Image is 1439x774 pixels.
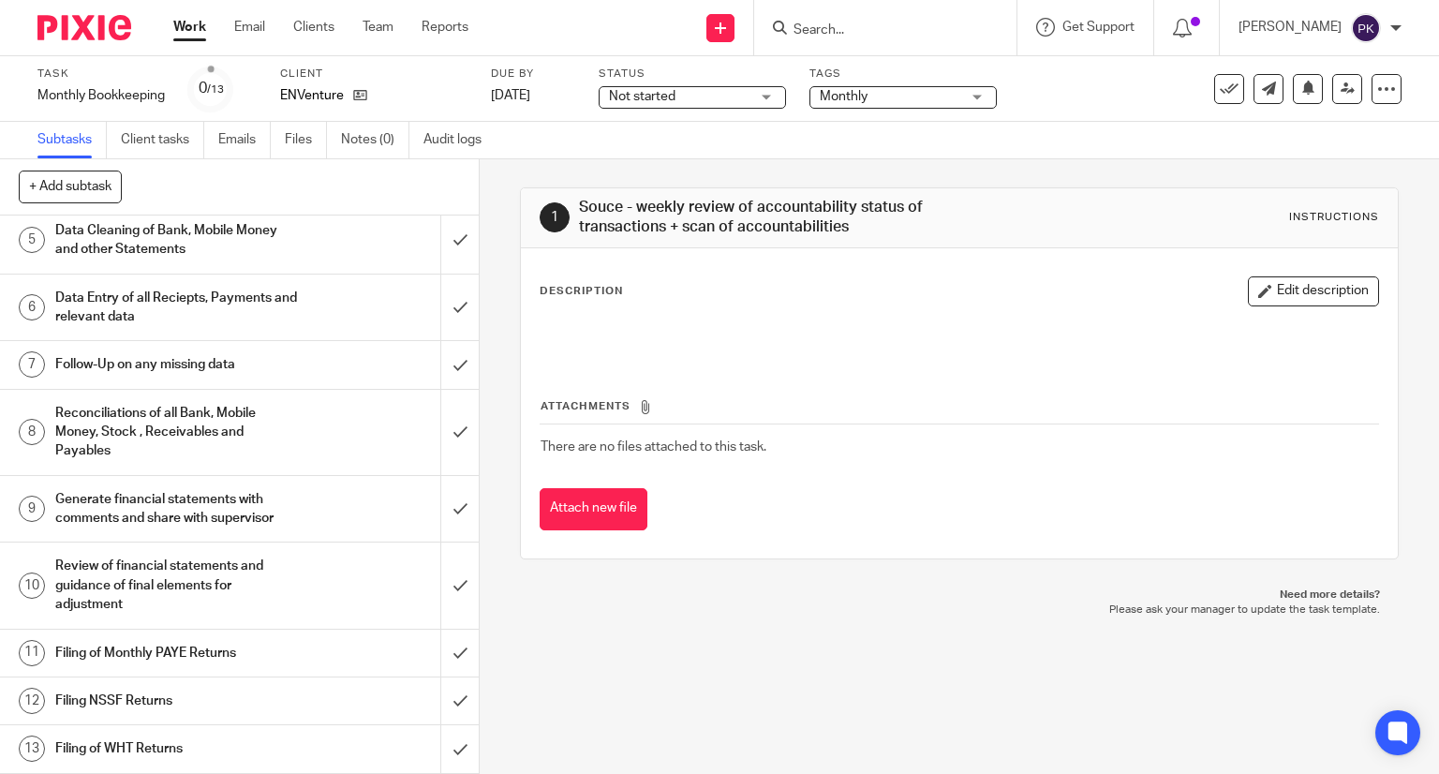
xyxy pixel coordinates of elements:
span: [DATE] [491,89,530,102]
a: Client tasks [121,122,204,158]
input: Search [792,22,960,39]
h1: Generate financial statements with comments and share with supervisor [55,485,300,533]
img: Pixie [37,15,131,40]
a: Work [173,18,206,37]
h1: Follow-Up on any missing data [55,350,300,379]
a: Team [363,18,393,37]
a: Notes (0) [341,122,409,158]
div: 12 [19,688,45,714]
p: Please ask your manager to update the task template. [539,603,1381,618]
label: Task [37,67,165,82]
small: /13 [207,84,224,95]
h1: Review of financial statements and guidance of final elements for adjustment [55,552,300,618]
button: Attach new file [540,488,647,530]
button: + Add subtask [19,171,122,202]
p: [PERSON_NAME] [1239,18,1342,37]
span: Get Support [1062,21,1135,34]
label: Due by [491,67,575,82]
span: Monthly [820,90,868,103]
div: 6 [19,294,45,320]
div: Monthly Bookkeeping [37,86,165,105]
a: Clients [293,18,334,37]
img: svg%3E [1351,13,1381,43]
span: Not started [609,90,675,103]
button: Edit description [1248,276,1379,306]
h1: Filing of Monthly PAYE Returns [55,639,300,667]
p: ENVenture [280,86,344,105]
h1: Data Entry of all Reciepts, Payments and relevant data [55,284,300,332]
div: 9 [19,496,45,522]
span: Attachments [541,401,630,411]
div: 0 [199,78,224,99]
div: 5 [19,227,45,253]
a: Email [234,18,265,37]
p: Need more details? [539,588,1381,603]
a: Subtasks [37,122,107,158]
span: There are no files attached to this task. [541,440,766,454]
div: 11 [19,640,45,666]
h1: Souce - weekly review of accountability status of transactions + scan of accountabilities [579,198,999,238]
div: 7 [19,351,45,378]
label: Client [280,67,467,82]
a: Emails [218,122,271,158]
h1: Filing of WHT Returns [55,735,300,763]
div: 13 [19,736,45,762]
div: Instructions [1289,210,1379,225]
label: Tags [809,67,997,82]
label: Status [599,67,786,82]
a: Files [285,122,327,158]
h1: Filing NSSF Returns [55,687,300,715]
div: 1 [540,202,570,232]
div: 8 [19,419,45,445]
a: Audit logs [423,122,496,158]
div: 10 [19,573,45,599]
h1: Reconciliations of all Bank, Mobile Money, Stock , Receivables and Payables [55,399,300,466]
a: Reports [422,18,468,37]
h1: Data Cleaning of Bank, Mobile Money and other Statements [55,216,300,264]
p: Description [540,284,623,299]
